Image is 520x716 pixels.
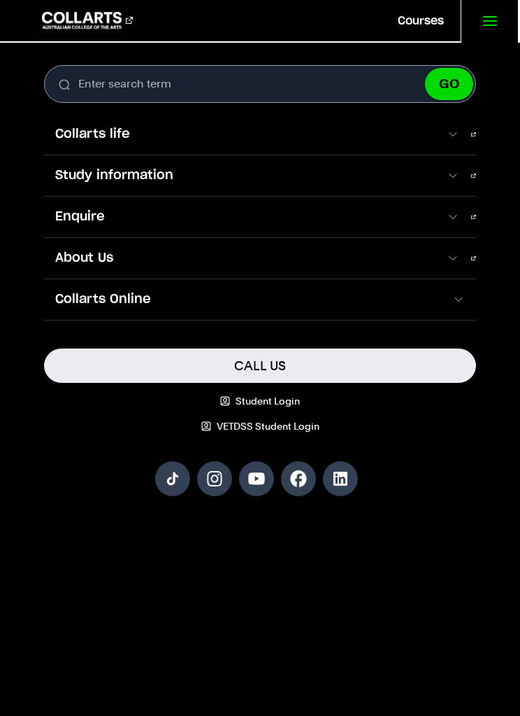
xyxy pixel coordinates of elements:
button: GO [425,68,473,100]
a: Follow us on Instagram [197,461,232,496]
input: Enter search term [44,65,476,103]
span: Collarts Online [44,290,452,309]
a: Study information [44,155,476,196]
a: Collarts life [44,114,476,155]
span: Study information [44,167,446,185]
span: About Us [44,249,446,267]
a: Student Login [44,394,476,408]
a: Follow us on Facebook [281,461,316,496]
span: Collarts life [44,125,446,143]
a: About Us [44,238,476,279]
a: Follow us on LinkedIn [323,461,358,496]
a: Follow us on TikTok [155,461,190,496]
form: Search [44,65,476,103]
div: Go to homepage [42,12,133,29]
a: Call Us [44,349,476,383]
a: Collarts Online [44,279,476,320]
a: Follow us on YouTube [239,461,274,496]
a: VETDSS Student Login [44,419,476,433]
a: Enquire [44,197,476,237]
span: Enquire [44,208,446,226]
